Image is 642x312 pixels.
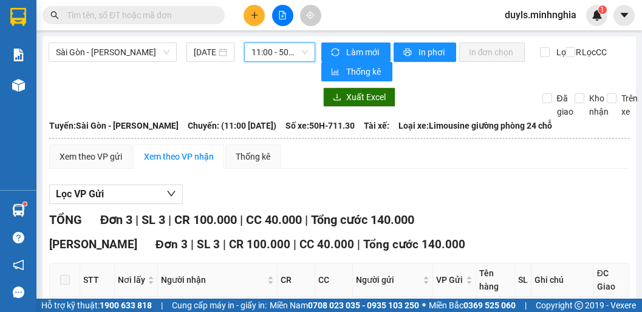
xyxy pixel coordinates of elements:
button: syncLàm mới [321,42,391,62]
img: logo-vxr [10,8,26,26]
img: solution-icon [12,49,25,61]
span: TỔNG [49,212,82,227]
span: Lọc CR [552,46,583,59]
span: file-add [278,11,287,19]
span: Miền Bắc [429,299,516,312]
span: copyright [575,301,583,310]
sup: 1 [23,202,27,206]
b: Tuyến: Sài Gòn - [PERSON_NAME] [49,121,179,131]
span: printer [403,48,414,58]
button: downloadXuất Excel [323,87,395,107]
th: Tên hàng [476,263,515,297]
span: Làm mới [346,46,381,59]
div: Xem theo VP gửi [60,150,122,163]
span: CR 100.000 [174,212,237,227]
span: | [525,299,527,312]
span: | [135,212,138,227]
span: plus [250,11,259,19]
span: notification [13,259,24,271]
th: CC [315,263,353,297]
span: [PERSON_NAME] [49,237,137,251]
button: bar-chartThống kê [321,62,392,81]
span: aim [306,11,315,19]
button: file-add [272,5,293,26]
span: | [161,299,163,312]
span: | [168,212,171,227]
div: Thống kê [236,150,270,163]
span: 1 [600,5,604,14]
span: | [191,237,194,251]
span: Người gửi [356,273,420,287]
sup: 1 [598,5,607,14]
th: SL [515,263,531,297]
span: In phơi [418,46,446,59]
span: question-circle [13,232,24,243]
button: Lọc VP Gửi [49,185,183,204]
span: Hỗ trợ kỹ thuật: [41,299,152,312]
span: Đã giao [552,92,578,118]
button: printerIn phơi [394,42,456,62]
th: ĐC Giao [594,263,629,297]
button: aim [300,5,321,26]
input: 11/08/2025 [194,46,216,59]
span: Người nhận [161,273,265,287]
span: bar-chart [331,67,341,77]
button: In đơn chọn [459,42,525,62]
span: Nơi lấy [118,273,145,287]
th: STT [80,263,115,297]
span: download [333,93,341,103]
span: Tài xế: [364,119,389,132]
strong: 1900 633 818 [100,300,152,310]
span: | [357,237,360,251]
span: Đơn 3 [100,212,132,227]
span: caret-down [619,10,630,21]
img: warehouse-icon [12,79,25,92]
img: warehouse-icon [12,204,25,217]
span: Lọc CC [577,46,609,59]
th: Ghi chú [531,263,594,297]
span: Thống kê [346,65,383,78]
span: Đơn 3 [155,237,188,251]
span: CC 40.000 [246,212,302,227]
span: down [166,189,176,198]
span: Loại xe: Limousine giường phòng 24 chỗ [398,119,552,132]
span: Kho nhận [584,92,613,118]
th: CR [278,263,315,297]
span: | [240,212,243,227]
span: | [305,212,308,227]
span: Cung cấp máy in - giấy in: [172,299,267,312]
span: Số xe: 50H-711.30 [285,119,355,132]
strong: 0369 525 060 [463,300,516,310]
span: message [13,287,24,298]
span: ⚪️ [422,303,426,308]
span: Lọc VP Gửi [56,186,104,202]
span: CC 40.000 [299,237,354,251]
button: caret-down [613,5,635,26]
span: search [50,11,59,19]
strong: 0708 023 035 - 0935 103 250 [308,300,419,310]
span: Chuyến: (11:00 [DATE]) [188,119,276,132]
img: icon-new-feature [592,10,603,21]
span: Tổng cước 140.000 [363,237,465,251]
span: sync [331,48,341,58]
span: | [223,237,226,251]
span: Xuất Excel [346,90,386,104]
span: CR 100.000 [229,237,290,251]
input: Tìm tên, số ĐT hoặc mã đơn [67,8,210,22]
span: duyls.minhnghia [495,7,586,22]
span: VP Gửi [436,273,463,287]
span: Tổng cước 140.000 [311,212,414,227]
span: | [293,237,296,251]
span: Miền Nam [270,299,419,312]
div: Xem theo VP nhận [144,150,214,163]
button: plus [244,5,265,26]
span: Sài Gòn - Phan Rí [56,43,169,61]
span: 11:00 - 50H-711.30 [251,43,308,61]
span: SL 3 [142,212,165,227]
span: SL 3 [197,237,220,251]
